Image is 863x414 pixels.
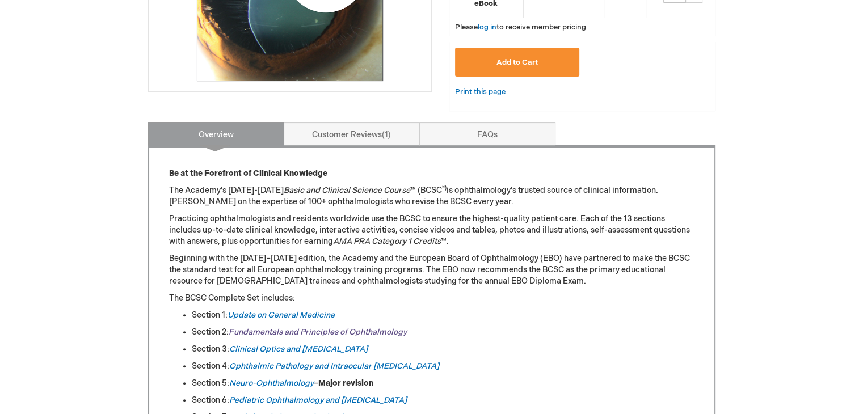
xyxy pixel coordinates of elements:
[229,378,314,388] a: Neuro-Ophthalmology
[169,213,694,247] p: Practicing ophthalmologists and residents worldwide use the BCSC to ensure the highest-quality pa...
[229,361,439,371] a: Ophthalmic Pathology and Intraocular [MEDICAL_DATA]
[318,378,373,388] strong: Major revision
[169,185,694,208] p: The Academy’s [DATE]-[DATE] ™ (BCSC is ophthalmology’s trusted source of clinical information. [P...
[192,378,694,389] li: Section 5: –
[148,122,284,145] a: Overview
[284,185,410,195] em: Basic and Clinical Science Course
[284,122,420,145] a: Customer Reviews1
[192,395,694,406] li: Section 6:
[442,185,447,192] sup: ®)
[169,293,694,304] p: The BCSC Complete Set includes:
[382,130,391,140] span: 1
[496,58,538,67] span: Add to Cart
[455,23,586,32] span: Please to receive member pricing
[192,361,694,372] li: Section 4:
[169,253,694,287] p: Beginning with the [DATE]–[DATE] edition, the Academy and the European Board of Ophthalmology (EB...
[192,327,694,338] li: Section 2:
[229,395,407,405] a: Pediatric Ophthalmology and [MEDICAL_DATA]
[229,327,407,337] a: Fundamentals and Principles of Ophthalmology
[419,122,555,145] a: FAQs
[455,85,506,99] a: Print this page
[478,23,496,32] a: log in
[192,344,694,355] li: Section 3:
[228,310,335,320] a: Update on General Medicine
[455,48,580,77] button: Add to Cart
[169,168,327,178] strong: Be at the Forefront of Clinical Knowledge
[192,310,694,321] li: Section 1:
[333,236,441,246] em: AMA PRA Category 1 Credits
[229,344,368,354] a: Clinical Optics and [MEDICAL_DATA]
